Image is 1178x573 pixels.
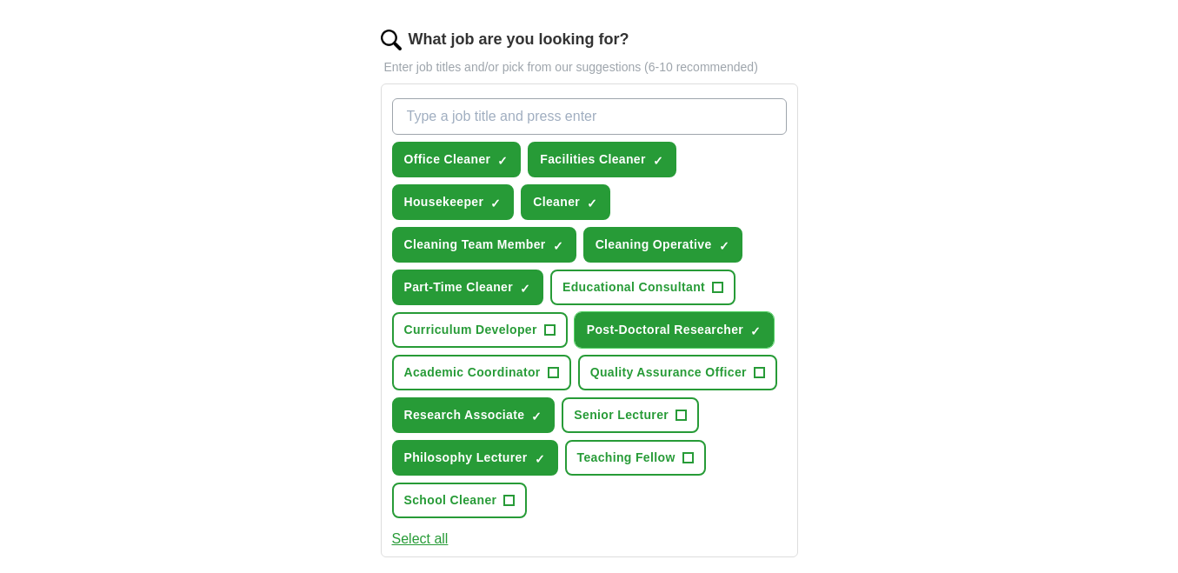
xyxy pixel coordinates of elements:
[392,184,515,220] button: Housekeeper✓
[392,440,558,476] button: Philosophy Lecturer✓
[750,324,761,338] span: ✓
[392,227,576,263] button: Cleaning Team Member✓
[392,312,568,348] button: Curriculum Developer
[596,236,712,254] span: Cleaning Operative
[381,30,402,50] img: search.png
[404,449,528,467] span: Philosophy Lecturer
[520,282,530,296] span: ✓
[550,270,735,305] button: Educational Consultant
[540,150,645,169] span: Facilities Cleaner
[653,154,663,168] span: ✓
[404,321,537,339] span: Curriculum Developer
[583,227,742,263] button: Cleaning Operative✓
[577,449,676,467] span: Teaching Fellow
[392,529,449,550] button: Select all
[521,184,610,220] button: Cleaner✓
[381,58,798,77] p: Enter job titles and/or pick from our suggestions (6-10 recommended)
[553,239,563,253] span: ✓
[575,312,774,348] button: Post-Doctoral Researcher✓
[392,355,571,390] button: Academic Coordinator
[587,321,743,339] span: Post-Doctoral Researcher
[590,363,747,382] span: Quality Assurance Officer
[392,142,522,177] button: Office Cleaner✓
[392,98,787,135] input: Type a job title and press enter
[719,239,729,253] span: ✓
[404,278,514,296] span: Part-Time Cleaner
[528,142,676,177] button: Facilities Cleaner✓
[562,397,699,433] button: Senior Lecturer
[404,193,484,211] span: Housekeeper
[409,28,629,51] label: What job are you looking for?
[535,452,545,466] span: ✓
[574,406,669,424] span: Senior Lecturer
[404,406,525,424] span: Research Associate
[562,278,705,296] span: Educational Consultant
[404,236,546,254] span: Cleaning Team Member
[533,193,580,211] span: Cleaner
[490,197,501,210] span: ✓
[404,363,541,382] span: Academic Coordinator
[404,150,491,169] span: Office Cleaner
[404,491,497,510] span: School Cleaner
[497,154,508,168] span: ✓
[587,197,597,210] span: ✓
[578,355,777,390] button: Quality Assurance Officer
[531,410,542,423] span: ✓
[392,397,556,433] button: Research Associate✓
[565,440,706,476] button: Teaching Fellow
[392,483,528,518] button: School Cleaner
[392,270,544,305] button: Part-Time Cleaner✓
